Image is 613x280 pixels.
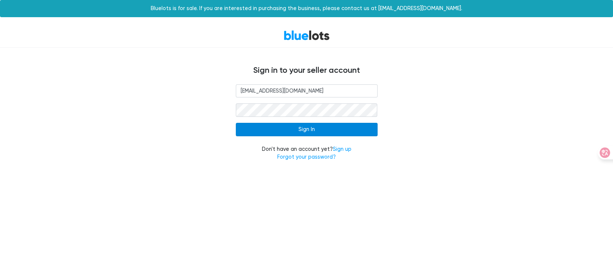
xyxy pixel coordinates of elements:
[277,154,336,160] a: Forgot your password?
[83,66,531,75] h4: Sign in to your seller account
[236,145,378,161] div: Don't have an account yet?
[236,84,378,98] input: Email
[333,146,351,152] a: Sign up
[236,123,378,136] input: Sign In
[284,30,330,41] a: BlueLots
